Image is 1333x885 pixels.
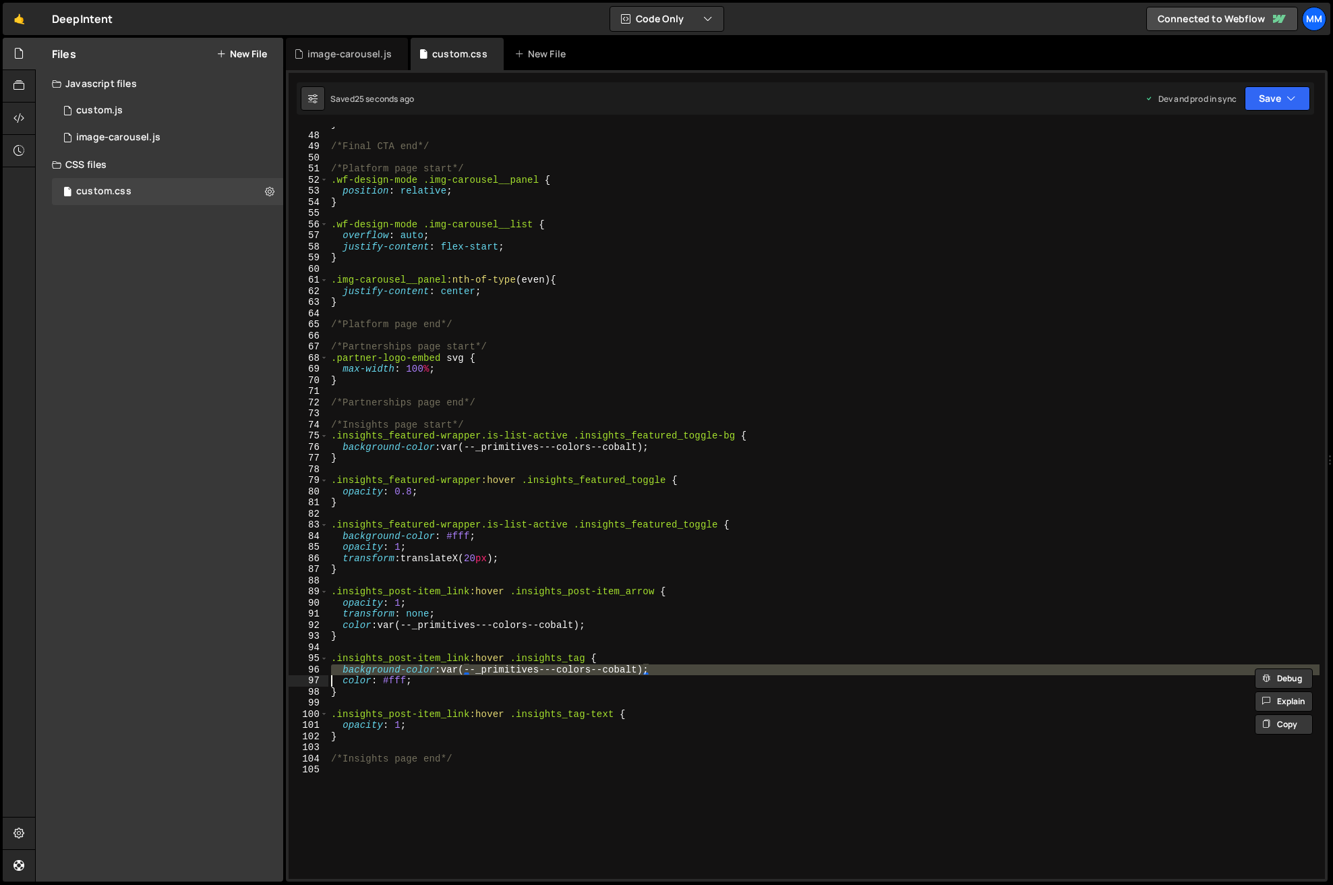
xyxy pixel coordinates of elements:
div: 82 [289,509,328,520]
div: 25 seconds ago [355,93,414,105]
div: 59 [289,252,328,264]
div: 99 [289,697,328,709]
div: 86 [289,553,328,565]
div: 54 [289,197,328,208]
button: New File [216,49,267,59]
div: custom.css [76,185,131,198]
div: 16711/45679.js [52,97,283,124]
button: Copy [1255,714,1313,735]
a: Connected to Webflow [1146,7,1298,31]
div: 56 [289,219,328,231]
div: 73 [289,408,328,420]
div: 64 [289,308,328,320]
div: 55 [289,208,328,219]
div: 52 [289,175,328,186]
div: 60 [289,264,328,275]
div: 98 [289,687,328,698]
div: CSS files [36,151,283,178]
h2: Files [52,47,76,61]
button: Explain [1255,691,1313,712]
div: 67 [289,341,328,353]
div: 16711/45677.css [52,178,283,205]
div: New File [514,47,571,61]
div: custom.js [76,105,123,117]
div: 92 [289,620,328,631]
div: 89 [289,586,328,598]
div: 48 [289,130,328,142]
div: 76 [289,442,328,453]
div: 62 [289,286,328,297]
div: 104 [289,753,328,765]
div: DeepIntent [52,11,113,27]
div: 69 [289,364,328,375]
div: 50 [289,152,328,164]
div: 71 [289,386,328,397]
div: 105 [289,764,328,776]
div: 97 [289,675,328,687]
div: 85 [289,542,328,553]
div: 68 [289,353,328,364]
div: 75 [289,430,328,442]
div: 88 [289,575,328,587]
div: 72 [289,397,328,409]
div: 80 [289,486,328,498]
div: 93 [289,631,328,642]
div: 70 [289,375,328,387]
div: 96 [289,664,328,676]
div: 77 [289,453,328,464]
div: 78 [289,464,328,476]
div: 53 [289,185,328,197]
button: Code Only [610,7,723,31]
div: Javascript files [36,70,283,97]
div: Saved [330,93,414,105]
div: 63 [289,297,328,308]
div: 16711/45799.js [52,124,283,151]
div: 87 [289,564,328,575]
div: 100 [289,709,328,720]
div: 74 [289,420,328,431]
div: 61 [289,275,328,286]
a: 🤙 [3,3,36,35]
button: Debug [1255,668,1313,689]
div: 95 [289,653,328,664]
div: 103 [289,742,328,753]
div: 84 [289,531,328,542]
div: 49 [289,141,328,152]
div: 57 [289,230,328,241]
div: 91 [289,608,328,620]
a: mm [1302,7,1326,31]
div: 83 [289,519,328,531]
div: 81 [289,497,328,509]
div: image-carousel.js [307,47,392,61]
div: 102 [289,731,328,743]
div: 66 [289,331,328,342]
div: 51 [289,163,328,175]
div: image-carousel.js [76,132,160,144]
div: custom.css [432,47,487,61]
div: 65 [289,319,328,331]
div: 94 [289,642,328,654]
div: 101 [289,720,328,731]
div: Dev and prod in sync [1145,93,1237,105]
div: 79 [289,475,328,486]
div: 58 [289,241,328,253]
button: Save [1245,86,1310,111]
div: 90 [289,598,328,609]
